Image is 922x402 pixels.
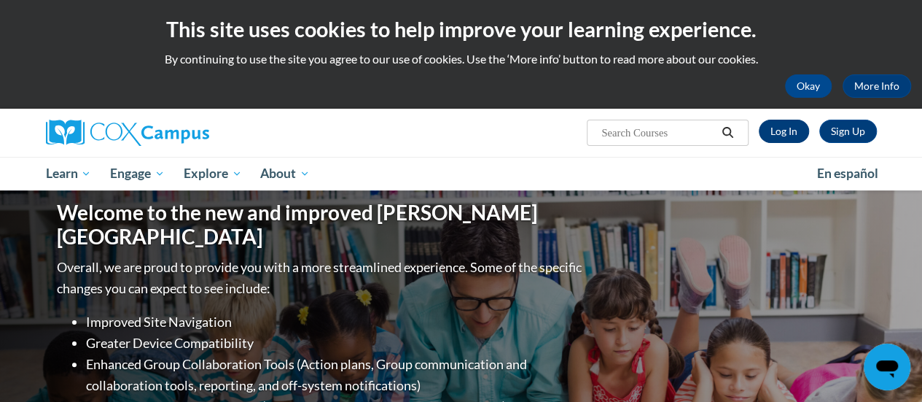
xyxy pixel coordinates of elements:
a: Learn [36,157,101,190]
span: About [260,165,310,182]
li: Greater Device Compatibility [86,333,585,354]
li: Improved Site Navigation [86,312,585,333]
a: Explore [174,157,251,190]
h2: This site uses cookies to help improve your learning experience. [11,15,911,44]
span: Learn [45,165,91,182]
a: Register [819,120,877,143]
input: Search Courses [600,124,716,142]
a: Log In [759,120,809,143]
li: Enhanced Group Collaboration Tools (Action plans, Group communication and collaboration tools, re... [86,354,585,396]
a: About [251,157,319,190]
span: Engage [110,165,165,182]
div: Main menu [35,157,888,190]
img: Cox Campus [46,120,209,146]
button: Okay [785,74,832,98]
iframe: Button to launch messaging window [864,344,910,390]
button: Search [716,124,738,142]
a: En español [808,158,888,189]
span: Explore [184,165,242,182]
span: En español [817,166,878,181]
a: Cox Campus [46,120,308,146]
p: By continuing to use the site you agree to our use of cookies. Use the ‘More info’ button to read... [11,51,911,67]
p: Overall, we are proud to provide you with a more streamlined experience. Some of the specific cha... [57,257,585,299]
a: Engage [101,157,174,190]
a: More Info [843,74,911,98]
h1: Welcome to the new and improved [PERSON_NAME][GEOGRAPHIC_DATA] [57,201,585,250]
